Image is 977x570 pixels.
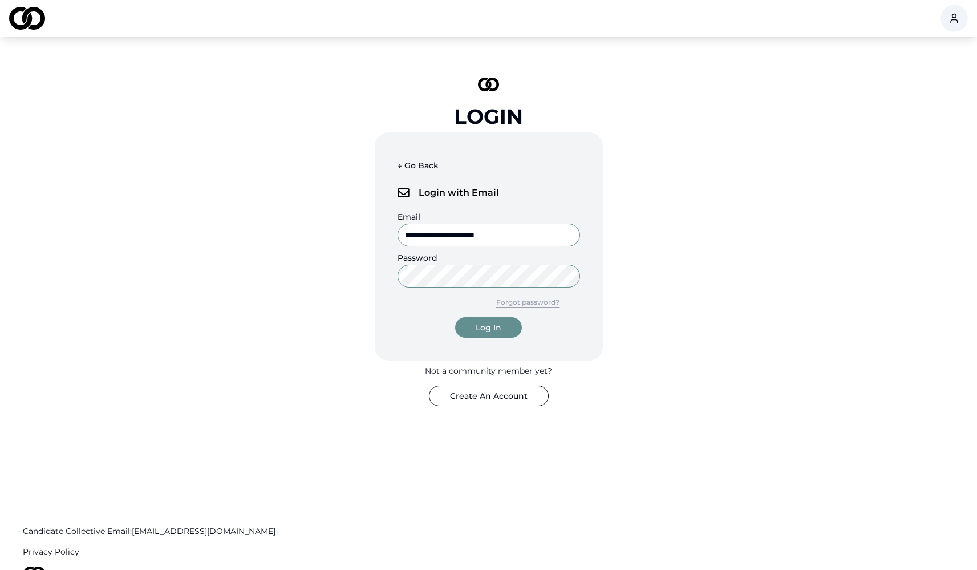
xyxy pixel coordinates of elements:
[476,292,580,313] button: Forgot password?
[398,253,437,263] label: Password
[425,365,552,377] div: Not a community member yet?
[429,386,549,406] button: Create An Account
[9,7,45,30] img: logo
[398,188,410,197] img: logo
[398,180,580,205] div: Login with Email
[455,317,522,338] button: Log In
[398,212,420,222] label: Email
[398,155,439,176] button: ← Go Back
[23,546,954,557] a: Privacy Policy
[476,322,501,333] div: Log In
[132,526,275,536] span: [EMAIL_ADDRESS][DOMAIN_NAME]
[23,525,954,537] a: Candidate Collective Email:[EMAIL_ADDRESS][DOMAIN_NAME]
[478,78,500,91] img: logo
[454,105,523,128] div: Login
